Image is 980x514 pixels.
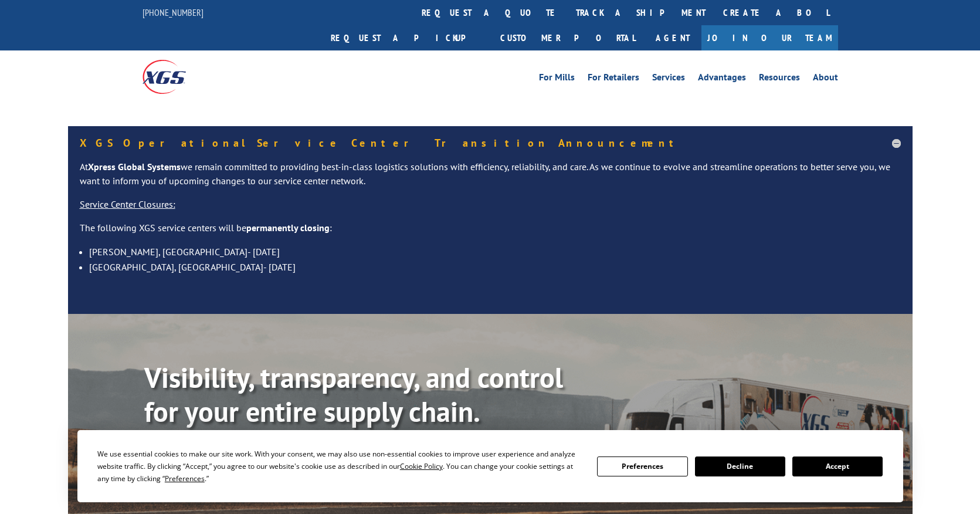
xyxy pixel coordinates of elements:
a: For Retailers [588,73,639,86]
b: Visibility, transparency, and control for your entire supply chain. [144,359,563,430]
a: About [813,73,838,86]
div: We use essential cookies to make our site work. With your consent, we may also use non-essential ... [97,448,583,485]
strong: Xpress Global Systems [88,161,181,173]
button: Decline [695,456,785,476]
a: Agent [644,25,701,50]
a: Services [652,73,685,86]
a: Join Our Team [701,25,838,50]
p: The following XGS service centers will be : [80,221,901,245]
a: [PHONE_NUMBER] [143,6,204,18]
a: Resources [759,73,800,86]
a: Customer Portal [491,25,644,50]
span: Preferences [165,474,205,483]
strong: permanently closing [246,222,330,234]
u: Service Center Closures: [80,198,175,210]
div: Cookie Consent Prompt [77,430,903,502]
li: [PERSON_NAME], [GEOGRAPHIC_DATA]- [DATE] [89,244,901,259]
span: Cookie Policy [400,461,443,471]
a: Advantages [698,73,746,86]
button: Accept [792,456,883,476]
li: [GEOGRAPHIC_DATA], [GEOGRAPHIC_DATA]- [DATE] [89,259,901,275]
h5: XGS Operational Service Center Transition Announcement [80,138,901,148]
p: At we remain committed to providing best-in-class logistics solutions with efficiency, reliabilit... [80,160,901,198]
button: Preferences [597,456,687,476]
a: Request a pickup [322,25,491,50]
a: For Mills [539,73,575,86]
